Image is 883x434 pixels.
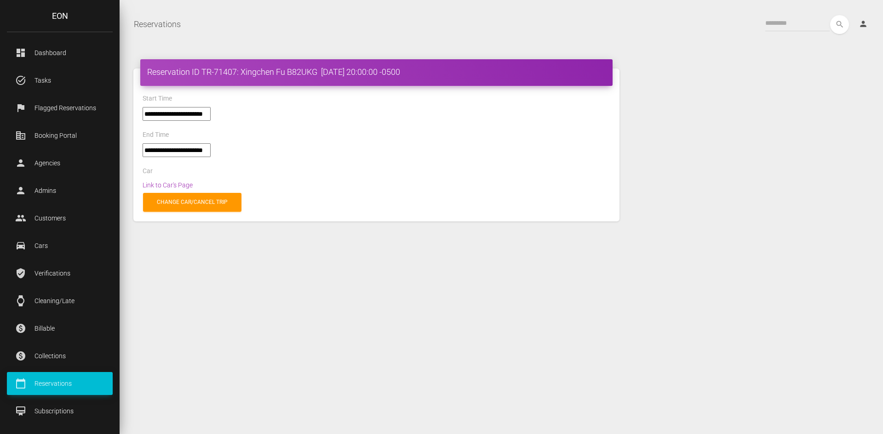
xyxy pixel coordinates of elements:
[14,46,106,60] p: Dashboard
[859,19,868,28] i: person
[143,193,241,212] a: Change car/cancel trip
[14,321,106,335] p: Billable
[7,69,113,92] a: task_alt Tasks
[14,211,106,225] p: Customers
[134,13,181,36] a: Reservations
[7,179,113,202] a: person Admins
[7,289,113,312] a: watch Cleaning/Late
[14,101,106,115] p: Flagged Reservations
[14,294,106,308] p: Cleaning/Late
[143,167,153,176] label: Car
[14,377,106,390] p: Reservations
[7,317,113,340] a: paid Billable
[143,94,172,103] label: Start Time
[830,15,849,34] button: search
[7,344,113,367] a: paid Collections
[147,66,606,78] h4: Reservation ID TR-71407: Xingchen Fu B82UKG [DATE] 20:00:00 -0500
[14,404,106,418] p: Subscriptions
[7,124,113,147] a: corporate_fare Booking Portal
[7,400,113,423] a: card_membership Subscriptions
[14,73,106,87] p: Tasks
[14,349,106,363] p: Collections
[14,184,106,197] p: Admins
[143,181,193,189] a: Link to Car's Page
[7,152,113,175] a: person Agencies
[7,41,113,64] a: dashboard Dashboard
[7,372,113,395] a: calendar_today Reservations
[7,96,113,119] a: flag Flagged Reservations
[14,239,106,253] p: Cars
[7,234,113,257] a: drive_eta Cars
[7,207,113,230] a: people Customers
[14,129,106,142] p: Booking Portal
[14,156,106,170] p: Agencies
[14,266,106,280] p: Verifications
[7,262,113,285] a: verified_user Verifications
[852,15,876,34] a: person
[143,130,169,140] label: End Time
